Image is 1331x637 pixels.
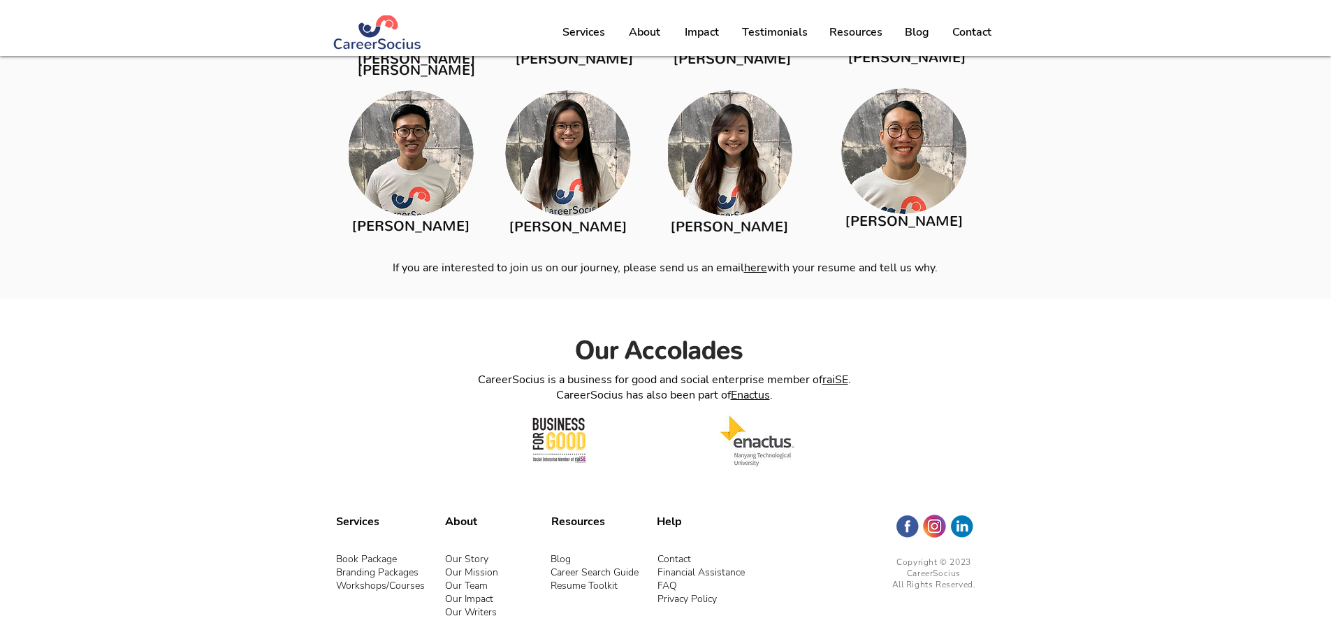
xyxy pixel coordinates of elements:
[922,514,947,538] img: Instagram (Circle)
[770,387,773,403] a: .
[336,514,379,529] span: Services
[575,334,743,367] span: Our Accolades
[657,552,691,566] a: Contact
[841,88,967,214] img: Jeremy.png
[671,217,788,236] a: [PERSON_NAME]
[822,372,848,387] span: raiSE
[892,579,976,590] span: All Rights Reserved.
[445,592,493,606] a: Our Impact
[445,606,497,619] a: Our Writers
[445,514,477,529] span: About
[445,552,488,566] a: Our Story
[845,212,963,231] a: [PERSON_NAME]
[351,260,980,275] p: If you are interested to join us on our journey, please send us an email with your resume and tel...
[445,579,488,592] a: Our Team
[657,579,677,592] a: FAQ
[336,566,419,579] a: Branding Packages
[896,557,971,579] span: Copyright © 2023 CareerSocius
[674,50,791,69] a: [PERSON_NAME]
[735,15,815,50] p: Testimonials
[678,15,726,50] p: Impact
[945,15,998,50] p: Contact
[336,579,425,592] a: Workshops/Courses
[358,50,475,80] a: [PERSON_NAME] [PERSON_NAME]
[822,372,851,387] a: raiSE.
[622,15,667,50] p: About
[336,552,397,566] a: Book Package
[521,410,597,472] img: BFG_RGB.PNG
[950,514,974,538] img: LinkedIn- CareerSocius
[516,50,633,69] a: [PERSON_NAME]
[551,15,617,50] a: Services
[551,15,1003,50] nav: Site
[657,514,682,529] span: Help
[617,15,672,50] a: About
[505,90,631,216] img: Vivien.png
[940,15,1003,50] a: Contact
[898,15,936,50] p: Blog
[657,566,745,579] a: Financial Assistance
[895,514,919,538] img: Facebook - CareerSocius
[445,566,498,579] a: Our Mission
[350,372,979,403] p: CareerSocius is a business for good and social enterprise member of CareerSocius has also been pa...
[731,15,818,50] a: Testimonials
[333,15,423,50] img: Logo Blue (#283972) png.png
[657,592,717,606] a: Privacy Policy
[895,514,974,538] ul: Social Bar
[555,15,612,50] p: Services
[719,410,795,472] img: Enactus NTU.jpg
[551,579,618,592] a: Resume Toolkit
[731,387,770,403] a: Enactus
[894,15,940,50] a: Blog
[551,552,571,566] a: Blog
[551,514,605,529] span: Resources
[822,15,889,50] p: Resources
[818,15,894,50] a: Resources
[848,48,966,67] a: [PERSON_NAME]
[667,90,792,216] img: Victoria.png
[352,217,470,236] a: [PERSON_NAME]
[672,15,731,50] a: Impact
[551,566,639,579] a: Career Search Guide
[744,260,767,275] a: here
[509,217,627,236] a: [PERSON_NAME]
[348,90,474,216] img: Keller.png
